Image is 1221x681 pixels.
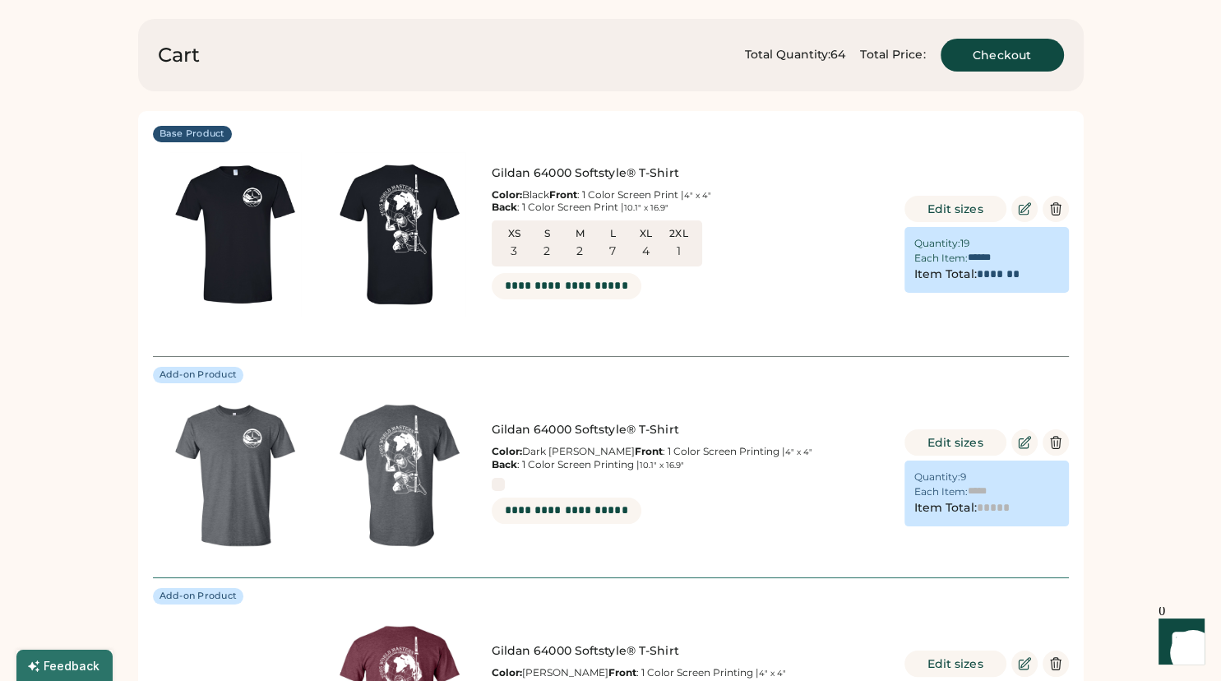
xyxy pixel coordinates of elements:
div: Black : 1 Color Screen Print | : 1 Color Screen Print | [492,188,890,215]
strong: Color: [492,666,522,679]
div: M [567,227,594,240]
div: Each Item: [914,252,968,265]
img: generate-image [153,152,317,317]
button: Edit Product [1011,196,1038,222]
div: Item Total: [914,500,977,517]
strong: Front [635,445,663,457]
div: S [534,227,561,240]
button: Edit sizes [904,429,1006,456]
strong: Back [492,201,517,213]
div: Total Price: [860,47,925,63]
strong: Front [549,188,577,201]
button: Delete [1043,429,1069,456]
font: 4" x 4" [684,190,711,201]
div: 9 [960,470,966,484]
strong: Color: [492,445,522,457]
button: Edit Product [1011,429,1038,456]
img: generate-image [317,152,482,317]
button: Delete [1043,196,1069,222]
font: 10.1" x 16.9" [640,460,684,470]
strong: Color: [492,188,522,201]
div: Gildan 64000 Softstyle® T-Shirt [492,422,890,438]
strong: Front [608,666,636,679]
div: Quantity: [914,237,960,250]
button: Edit sizes [904,196,1006,222]
div: 4 [642,243,650,260]
div: Each Item: [914,485,968,498]
strong: Back [492,458,517,470]
div: L [600,227,627,240]
font: 10.1" x 16.9" [624,202,668,213]
div: Gildan 64000 Softstyle® T-Shirt [492,643,890,660]
font: 4" x 4" [785,447,812,457]
iframe: Front Chat [1143,607,1214,678]
button: Checkout [941,39,1064,72]
div: Gildan 64000 Softstyle® T-Shirt [492,165,890,182]
div: Item Total: [914,266,977,283]
div: Add-on Product [160,590,238,603]
div: 19 [960,237,969,250]
font: 4" x 4" [759,668,786,679]
div: 7 [609,243,616,260]
div: 2 [576,243,583,260]
div: Total Quantity: [745,47,831,63]
img: generate-image [317,393,482,558]
button: Edit sizes [904,651,1006,677]
div: 2 [543,243,550,260]
div: Add-on Product [160,368,238,382]
button: Delete [1043,651,1069,677]
div: Cart [158,42,200,68]
div: Quantity: [914,470,960,484]
button: Edit Product [1011,651,1038,677]
div: 64 [830,47,845,63]
div: Dark [PERSON_NAME] : 1 Color Screen Printing | : 1 Color Screen Printing | [492,445,890,471]
div: XS [502,227,528,240]
div: 1 [677,243,681,260]
div: XL [633,227,659,240]
img: generate-image [153,393,317,558]
div: 2XL [666,227,692,240]
div: Base Product [160,127,225,141]
div: 3 [511,243,517,260]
